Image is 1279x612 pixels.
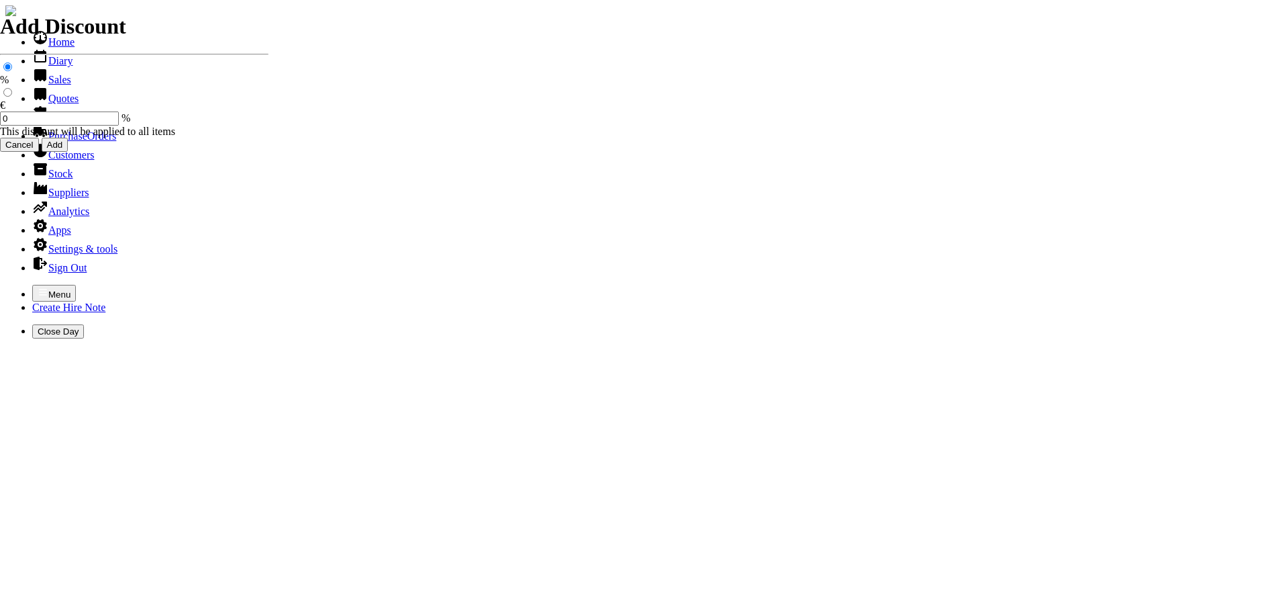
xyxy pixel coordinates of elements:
li: Suppliers [32,180,1274,199]
li: Sales [32,67,1274,86]
a: Stock [32,168,73,179]
a: Sign Out [32,262,87,273]
a: Create Hire Note [32,302,105,313]
li: Stock [32,161,1274,180]
input: € [3,88,12,97]
a: Settings & tools [32,243,117,255]
button: Menu [32,285,76,302]
a: Suppliers [32,187,89,198]
a: Analytics [32,206,89,217]
a: Apps [32,224,71,236]
input: Add [42,138,68,152]
button: Close Day [32,324,84,339]
input: % [3,62,12,71]
span: % [122,112,130,124]
li: Hire Notes [32,105,1274,124]
a: Customers [32,149,94,161]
